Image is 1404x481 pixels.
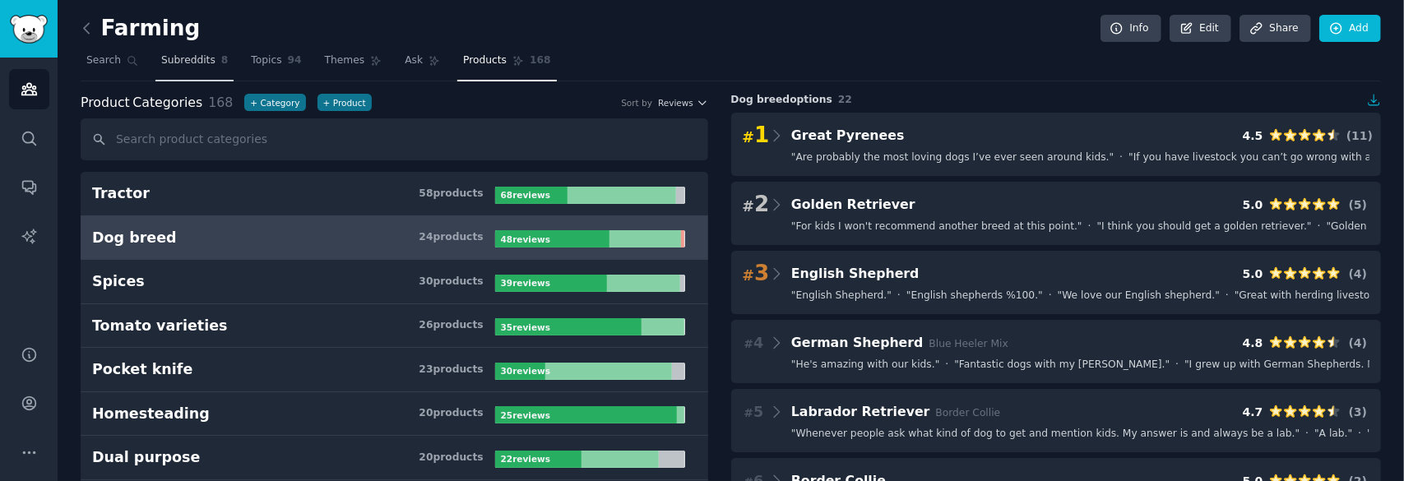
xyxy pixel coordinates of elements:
[457,48,556,81] a: Products168
[1100,15,1161,43] a: Info
[744,402,764,423] span: 5
[744,333,764,354] span: 4
[501,322,550,332] b: 35 review s
[744,406,754,419] span: #
[155,48,234,81] a: Subreddits8
[1243,127,1263,145] div: 4.5
[1088,220,1091,234] span: ·
[161,53,215,68] span: Subreddits
[419,187,483,201] div: 58 product s
[81,172,708,216] a: Tractor58products68reviews
[419,275,483,289] div: 30 product s
[405,53,423,68] span: Ask
[501,234,550,244] b: 48 review s
[92,271,145,292] div: Spices
[743,129,755,146] span: #
[731,93,1382,108] div: Dog breed options
[743,192,770,218] span: 2
[1358,427,1361,442] span: ·
[501,366,550,376] b: 30 review s
[838,94,852,105] span: 22
[1318,220,1321,234] span: ·
[897,289,901,303] span: ·
[1346,197,1369,214] div: ( 5 )
[81,216,708,261] a: Dog breed24products48reviews
[1170,15,1231,43] a: Edit
[501,410,550,420] b: 25 review s
[1240,15,1310,43] a: Share
[936,407,1001,419] span: Border Collie
[323,97,331,109] span: +
[1175,358,1179,372] span: ·
[81,118,708,160] input: Search product categories
[501,278,550,288] b: 39 review s
[1243,197,1263,214] div: 5.0
[1346,335,1369,352] div: ( 4 )
[1243,404,1263,421] div: 4.7
[81,348,708,392] a: Pocket knife23products30reviews
[325,53,365,68] span: Themes
[791,150,1114,165] span: " Are probably the most loving dogs I’ve ever seen around kids. "
[1314,427,1352,442] span: " A lab. "
[744,337,754,350] span: #
[1319,15,1381,43] a: Add
[1243,335,1263,352] div: 4.8
[92,183,150,204] div: Tractor
[1243,266,1263,283] div: 5.0
[1097,220,1312,234] span: " I think you should get a golden retriever. "
[86,53,121,68] span: Search
[208,95,233,110] span: 168
[10,15,48,44] img: GummySearch logo
[419,451,483,465] div: 20 product s
[743,261,770,287] span: 3
[245,48,307,81] a: Topics94
[81,304,708,349] a: Tomato varieties26products35reviews
[530,53,551,68] span: 168
[92,447,200,468] div: Dual purpose
[81,93,202,113] span: Categories
[1346,127,1369,145] div: ( 11 )
[791,197,915,212] span: Golden Retriever
[92,404,210,424] div: Homesteading
[1226,289,1229,303] span: ·
[791,289,892,303] span: " English Shepherd. "
[81,93,130,113] span: Product
[251,53,281,68] span: Topics
[906,289,1043,303] span: " English shepherds %100. "
[954,358,1170,372] span: " Fantastic dogs with my [PERSON_NAME]. "
[288,53,302,68] span: 94
[419,406,483,421] div: 20 product s
[250,97,257,109] span: +
[946,358,949,372] span: ·
[791,220,1082,234] span: " For kids I won't recommend another breed at this point. "
[658,97,707,109] button: Reviews
[743,267,755,284] span: #
[221,53,229,68] span: 8
[791,404,930,419] span: Labrador Retriever
[244,94,305,111] button: +Category
[1305,427,1309,442] span: ·
[399,48,446,81] a: Ask
[791,335,924,350] span: German Shepherd
[419,363,483,377] div: 23 product s
[81,436,708,480] a: Dual purpose20products22reviews
[791,427,1300,442] span: " Whenever people ask what kind of dog to get and mention kids. My answer is and always be a lab. "
[658,97,693,109] span: Reviews
[463,53,507,68] span: Products
[419,318,483,333] div: 26 product s
[501,190,550,200] b: 68 review s
[319,48,388,81] a: Themes
[317,94,372,111] button: +Product
[92,316,228,336] div: Tomato varieties
[743,123,770,149] span: 1
[621,97,652,109] div: Sort by
[419,230,483,245] div: 24 product s
[1346,266,1369,283] div: ( 4 )
[1119,150,1123,165] span: ·
[81,48,144,81] a: Search
[81,260,708,304] a: Spices30products39reviews
[92,359,192,380] div: Pocket knife
[501,454,550,464] b: 22 review s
